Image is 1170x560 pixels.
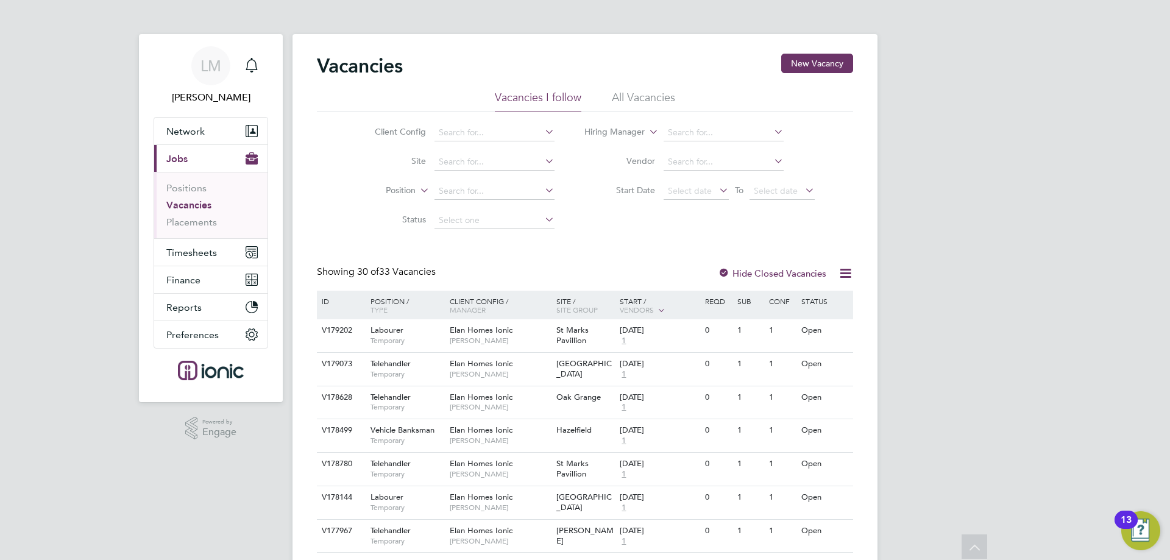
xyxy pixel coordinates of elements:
[450,436,550,445] span: [PERSON_NAME]
[734,520,766,542] div: 1
[702,453,734,475] div: 0
[702,319,734,342] div: 0
[620,305,654,314] span: Vendors
[1121,511,1160,550] button: Open Resource Center, 13 new notifications
[450,503,550,512] span: [PERSON_NAME]
[702,386,734,409] div: 0
[798,386,851,409] div: Open
[702,419,734,442] div: 0
[1121,520,1132,536] div: 13
[356,155,426,166] label: Site
[319,291,361,311] div: ID
[370,425,434,435] span: Vehicle Banksman
[553,291,617,320] div: Site /
[317,54,403,78] h2: Vacancies
[766,291,798,311] div: Conf
[620,336,628,346] span: 1
[356,214,426,225] label: Status
[585,185,655,196] label: Start Date
[612,90,675,112] li: All Vacancies
[754,185,798,196] span: Select date
[370,469,444,479] span: Temporary
[154,321,268,348] button: Preferences
[166,302,202,313] span: Reports
[734,386,766,409] div: 1
[319,520,361,542] div: V177967
[620,369,628,380] span: 1
[154,90,268,105] span: Laura Moody
[166,199,211,211] a: Vacancies
[166,153,188,165] span: Jobs
[766,353,798,375] div: 1
[154,239,268,266] button: Timesheets
[166,182,207,194] a: Positions
[154,294,268,321] button: Reports
[166,216,217,228] a: Placements
[766,453,798,475] div: 1
[620,503,628,513] span: 1
[154,361,268,380] a: Go to home page
[370,392,411,402] span: Telehandler
[556,525,614,546] span: [PERSON_NAME]
[734,291,766,311] div: Sub
[370,525,411,536] span: Telehandler
[166,329,219,341] span: Preferences
[166,247,217,258] span: Timesheets
[575,126,645,138] label: Hiring Manager
[450,458,512,469] span: Elan Homes Ionic
[346,185,416,197] label: Position
[620,469,628,480] span: 1
[357,266,436,278] span: 33 Vacancies
[319,353,361,375] div: V179073
[798,319,851,342] div: Open
[178,361,244,380] img: ionic-logo-retina.png
[434,154,555,171] input: Search for...
[766,520,798,542] div: 1
[447,291,553,320] div: Client Config /
[798,353,851,375] div: Open
[370,458,411,469] span: Telehandler
[798,486,851,509] div: Open
[450,325,512,335] span: Elan Homes Ionic
[556,425,592,435] span: Hazelfield
[450,469,550,479] span: [PERSON_NAME]
[370,369,444,379] span: Temporary
[556,325,589,346] span: St Marks Pavillion
[450,369,550,379] span: [PERSON_NAME]
[202,427,236,438] span: Engage
[370,536,444,546] span: Temporary
[154,145,268,172] button: Jobs
[734,353,766,375] div: 1
[200,58,221,74] span: LM
[620,402,628,413] span: 1
[556,458,589,479] span: St Marks Pavillion
[370,336,444,346] span: Temporary
[434,212,555,229] input: Select one
[319,486,361,509] div: V178144
[620,436,628,446] span: 1
[585,155,655,166] label: Vendor
[319,386,361,409] div: V178628
[154,266,268,293] button: Finance
[798,291,851,311] div: Status
[370,325,403,335] span: Labourer
[620,359,699,369] div: [DATE]
[356,126,426,137] label: Client Config
[370,402,444,412] span: Temporary
[450,536,550,546] span: [PERSON_NAME]
[361,291,447,320] div: Position /
[617,291,702,321] div: Start /
[556,492,612,512] span: [GEOGRAPHIC_DATA]
[734,419,766,442] div: 1
[154,172,268,238] div: Jobs
[620,536,628,547] span: 1
[702,520,734,542] div: 0
[370,492,403,502] span: Labourer
[434,183,555,200] input: Search for...
[450,305,486,314] span: Manager
[798,453,851,475] div: Open
[664,124,784,141] input: Search for...
[166,274,200,286] span: Finance
[370,436,444,445] span: Temporary
[166,126,205,137] span: Network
